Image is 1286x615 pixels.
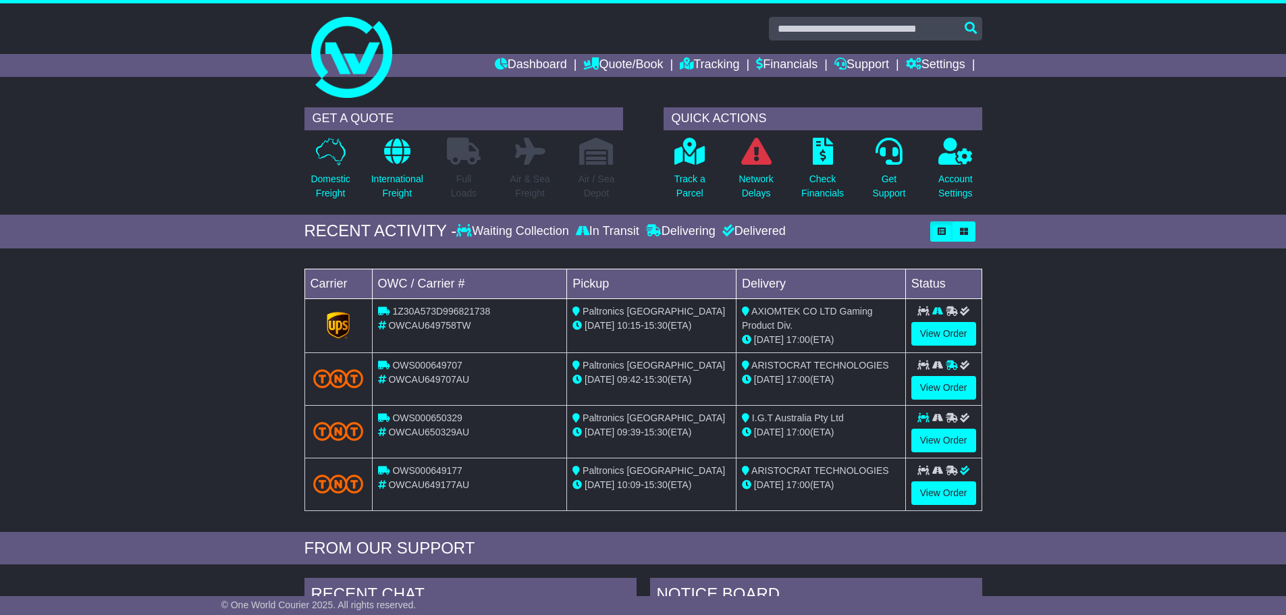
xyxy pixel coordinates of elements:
[313,422,364,440] img: TNT_Domestic.png
[388,427,469,437] span: OWCAU650329AU
[911,429,976,452] a: View Order
[572,478,730,492] div: - (ETA)
[572,373,730,387] div: - (ETA)
[643,224,719,239] div: Delivering
[313,475,364,493] img: TNT_Domestic.png
[739,172,773,200] p: Network Delays
[754,427,784,437] span: [DATE]
[911,376,976,400] a: View Order
[801,172,844,200] p: Check Financials
[674,137,706,208] a: Track aParcel
[644,427,668,437] span: 15:30
[742,478,900,492] div: (ETA)
[304,107,623,130] div: GET A QUOTE
[392,360,462,371] span: OWS000649707
[754,479,784,490] span: [DATE]
[738,137,774,208] a: NetworkDelays
[583,465,725,476] span: Paltronics [GEOGRAPHIC_DATA]
[834,54,889,77] a: Support
[392,306,490,317] span: 1Z30A573D996821738
[585,479,614,490] span: [DATE]
[311,172,350,200] p: Domestic Freight
[310,137,350,208] a: DomesticFreight
[742,425,900,439] div: (ETA)
[510,172,550,200] p: Air & Sea Freight
[372,269,567,298] td: OWC / Carrier #
[905,269,982,298] td: Status
[906,54,965,77] a: Settings
[313,369,364,387] img: TNT_Domestic.png
[567,269,736,298] td: Pickup
[304,221,457,241] div: RECENT ACTIVITY -
[644,374,668,385] span: 15:30
[392,465,462,476] span: OWS000649177
[742,333,900,347] div: (ETA)
[388,374,469,385] span: OWCAU649707AU
[585,427,614,437] span: [DATE]
[221,599,417,610] span: © One World Courier 2025. All rights reserved.
[664,107,982,130] div: QUICK ACTIONS
[911,322,976,346] a: View Order
[371,172,423,200] p: International Freight
[644,320,668,331] span: 15:30
[456,224,572,239] div: Waiting Collection
[392,412,462,423] span: OWS000650329
[583,360,725,371] span: Paltronics [GEOGRAPHIC_DATA]
[579,172,615,200] p: Air / Sea Depot
[327,312,350,339] img: GetCarrierServiceLogo
[495,54,567,77] a: Dashboard
[583,54,663,77] a: Quote/Book
[786,334,810,345] span: 17:00
[447,172,481,200] p: Full Loads
[786,427,810,437] span: 17:00
[388,320,471,331] span: OWCAU649758TW
[872,137,906,208] a: GetSupport
[583,306,725,317] span: Paltronics [GEOGRAPHIC_DATA]
[719,224,786,239] div: Delivered
[752,412,844,423] span: I.G.T Australia Pty Ltd
[938,172,973,200] p: Account Settings
[585,320,614,331] span: [DATE]
[617,320,641,331] span: 10:15
[754,334,784,345] span: [DATE]
[786,479,810,490] span: 17:00
[572,224,643,239] div: In Transit
[304,539,982,558] div: FROM OUR SUPPORT
[617,374,641,385] span: 09:42
[754,374,784,385] span: [DATE]
[585,374,614,385] span: [DATE]
[617,427,641,437] span: 09:39
[938,137,973,208] a: AccountSettings
[751,360,889,371] span: ARISTOCRAT TECHNOLOGIES
[872,172,905,200] p: Get Support
[304,269,372,298] td: Carrier
[572,319,730,333] div: - (ETA)
[650,578,982,614] div: NOTICE BOARD
[756,54,818,77] a: Financials
[644,479,668,490] span: 15:30
[617,479,641,490] span: 10:09
[751,465,889,476] span: ARISTOCRAT TECHNOLOGIES
[388,479,469,490] span: OWCAU649177AU
[304,578,637,614] div: RECENT CHAT
[736,269,905,298] td: Delivery
[680,54,739,77] a: Tracking
[911,481,976,505] a: View Order
[583,412,725,423] span: Paltronics [GEOGRAPHIC_DATA]
[572,425,730,439] div: - (ETA)
[371,137,424,208] a: InternationalFreight
[742,306,873,331] span: AXIOMTEK CO LTD Gaming Product Div.
[801,137,845,208] a: CheckFinancials
[742,373,900,387] div: (ETA)
[674,172,705,200] p: Track a Parcel
[786,374,810,385] span: 17:00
